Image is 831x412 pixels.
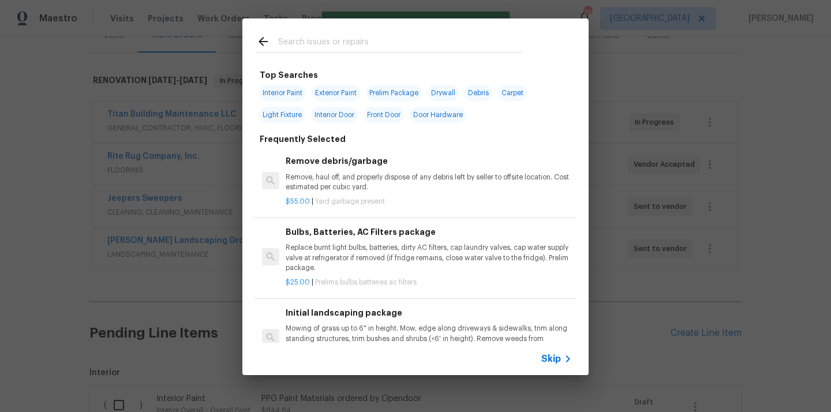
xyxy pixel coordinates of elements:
[312,85,360,101] span: Exterior Paint
[465,85,492,101] span: Debris
[286,155,572,167] h6: Remove debris/garbage
[259,85,306,101] span: Interior Paint
[366,85,422,101] span: Prelim Package
[315,198,385,205] span: Yard garbage present
[286,324,572,353] p: Mowing of grass up to 6" in height. Mow, edge along driveways & sidewalks, trim along standing st...
[498,85,527,101] span: Carpet
[259,107,305,123] span: Light Fixture
[286,279,310,286] span: $25.00
[311,107,358,123] span: Interior Door
[541,353,561,365] span: Skip
[286,173,572,192] p: Remove, haul off, and properly dispose of any debris left by seller to offsite location. Cost est...
[286,226,572,238] h6: Bulbs, Batteries, AC Filters package
[286,198,310,205] span: $55.00
[410,107,466,123] span: Door Hardware
[428,85,459,101] span: Drywall
[286,306,572,319] h6: Initial landscaping package
[278,35,523,52] input: Search issues or repairs
[286,243,572,272] p: Replace burnt light bulbs, batteries, dirty AC filters, cap laundry valves, cap water supply valv...
[286,197,572,207] p: |
[286,278,572,287] p: |
[364,107,404,123] span: Front Door
[315,279,417,286] span: Prelims bulbs batteries ac filters
[260,69,318,81] h6: Top Searches
[260,133,346,145] h6: Frequently Selected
